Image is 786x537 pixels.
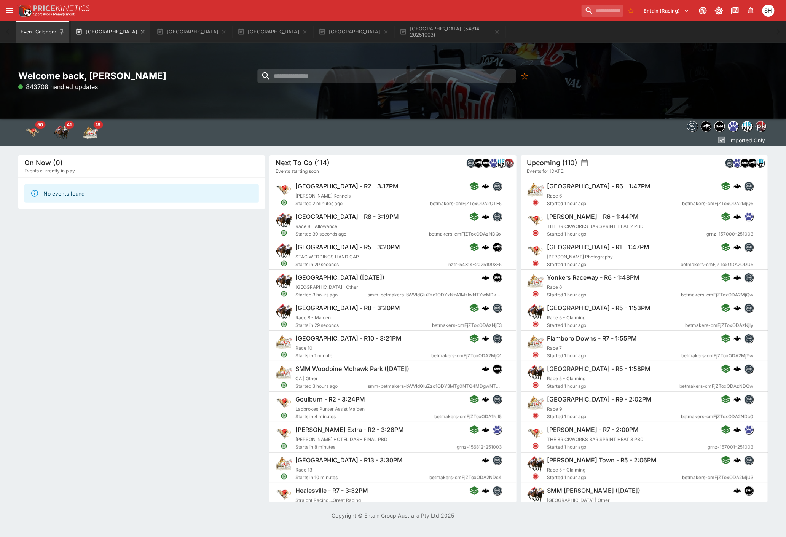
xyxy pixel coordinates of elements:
div: grnz [489,158,498,167]
div: nztr [493,242,502,252]
input: search [582,5,623,17]
span: [GEOGRAPHIC_DATA] | Other [547,497,610,503]
button: No Bookmarks [625,5,637,17]
img: greyhound_racing.png [527,425,544,442]
h6: [PERSON_NAME] Extra - R2 - 3:28PM [295,426,404,434]
div: nztr [748,158,757,167]
span: Starts in 10 minutes [295,474,429,481]
span: betmakers-cmFjZToxODAzNjIy [685,322,753,329]
div: betmakers [466,158,475,167]
span: Started 1 hour ago [547,352,681,360]
span: betmakers-cmFjZToxODA2MjYw [681,352,753,360]
button: [GEOGRAPHIC_DATA] [314,21,394,43]
img: greyhound_racing.png [527,242,544,259]
img: logo-cerberus.svg [482,365,490,373]
span: Race 10 [295,345,312,351]
img: betmakers.png [745,273,753,282]
span: Starts in 4 minutes [295,413,434,421]
button: Notifications [744,4,758,18]
img: logo-cerberus.svg [482,335,490,342]
span: betmakers-cmFjZToxODA2NDc4 [430,474,502,481]
button: Event Calendar [16,21,69,43]
svg: Open [281,473,288,480]
div: cerberus [482,274,490,281]
div: hrnz [742,121,753,132]
img: logo-cerberus.svg [733,456,741,464]
img: horse_racing [54,125,69,140]
img: harness_racing [83,125,98,140]
img: PriceKinetics [33,5,90,11]
img: horse_racing.png [527,303,544,320]
span: Race 8 - Maiden [295,315,331,320]
span: Started 1 hour ago [547,261,681,268]
div: Scott Hunt [762,5,775,17]
svg: Closed [532,351,539,358]
span: Started 1 hour ago [547,413,681,421]
button: [GEOGRAPHIC_DATA] [152,21,231,43]
span: nztr-54814-20251003-5 [449,261,502,268]
img: logo-cerberus.svg [482,182,490,190]
span: Race 5 - Claiming [547,315,585,320]
span: Started 2 minutes ago [295,200,430,207]
img: betmakers.png [493,456,502,464]
div: grnz [744,425,753,434]
span: Race 6 [547,284,562,290]
span: Started 1 hour ago [547,443,708,451]
p: 843708 handled updates [18,82,98,91]
div: betmakers [493,486,502,495]
div: cerberus [733,426,741,433]
div: betmakers [744,242,753,252]
button: Connected to PK [696,4,710,18]
span: 41 [64,121,74,129]
input: search [258,69,517,83]
img: logo-cerberus.svg [733,395,741,403]
h6: [GEOGRAPHIC_DATA] - R10 - 3:21PM [295,335,402,343]
img: betmakers.png [745,304,753,312]
img: betmakers.png [493,304,502,312]
img: harness_racing.png [527,395,544,411]
span: [GEOGRAPHIC_DATA] | Other [295,284,358,290]
svg: Closed [532,382,539,389]
img: logo-cerberus.svg [733,335,741,342]
img: grnz.png [733,159,741,167]
div: cerberus [733,395,741,403]
div: betmakers [687,121,698,132]
img: hrnz.png [756,159,764,167]
span: Starts in 8 minutes [295,443,457,451]
span: Race 6 [547,193,562,199]
img: harness_racing.png [276,364,292,381]
h6: Healesville - R7 - 3:32PM [295,487,368,495]
img: hrnz.png [497,159,505,167]
h6: [GEOGRAPHIC_DATA] - R1 - 1:47PM [547,243,649,251]
img: grnz.png [493,425,502,434]
div: betmakers [744,456,753,465]
img: samemeetingmulti.png [482,159,490,167]
button: [GEOGRAPHIC_DATA] (54814-20251003) [395,21,505,43]
img: grnz.png [489,159,498,167]
div: Event type filters [686,119,768,134]
div: cerberus [733,243,741,251]
img: horse_racing.png [276,212,292,229]
div: grnz [733,158,742,167]
h6: [GEOGRAPHIC_DATA] ([DATE]) [295,274,384,282]
span: betmakers-cmFjZToxODA1NjI5 [435,413,502,421]
img: logo-cerberus.svg [482,395,490,403]
svg: Open [281,412,288,419]
img: logo-cerberus.svg [482,426,490,433]
span: betmakers-cmFjZToxODAzNDQx [429,230,502,238]
div: cerberus [482,487,490,494]
span: Ladbrokes Punter Assist Maiden [295,406,365,412]
div: betmakers [744,334,753,343]
img: horse_racing.png [276,242,292,259]
span: Race 9 [547,406,562,412]
h6: Flamboro Downs - R7 - 1:55PM [547,335,637,343]
p: Imported Only [730,136,765,144]
div: cerberus [482,213,490,220]
span: Started 1 hour ago [547,474,682,481]
span: 18 [93,121,103,129]
svg: Closed [532,260,539,267]
img: logo-cerberus.svg [733,304,741,312]
span: CA | Other [295,376,318,381]
img: betmakers.png [493,182,502,190]
img: nztr.png [701,121,711,131]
